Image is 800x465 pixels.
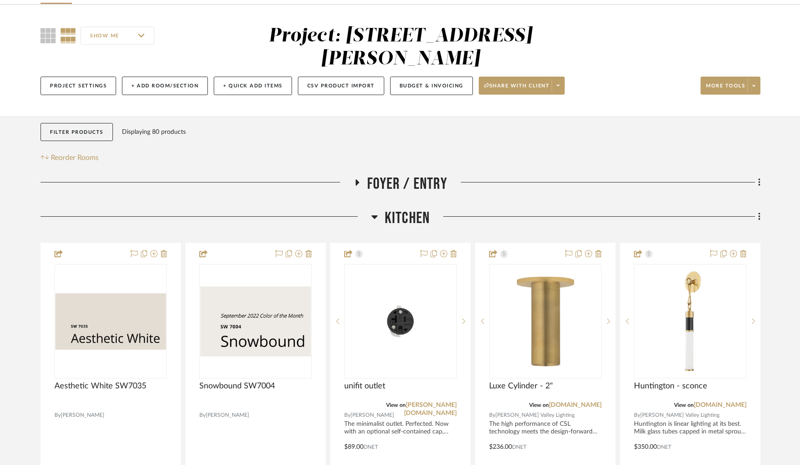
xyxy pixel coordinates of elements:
[54,411,61,419] span: By
[390,77,473,95] button: Budget & Invoicing
[404,402,457,416] a: [PERSON_NAME][DOMAIN_NAME]
[351,411,394,419] span: [PERSON_NAME]
[199,411,206,419] span: By
[199,381,275,391] span: Snowbound SW7004
[495,411,575,419] span: [PERSON_NAME] Valley Lighting
[214,77,292,95] button: + Quick Add Items
[344,411,351,419] span: By
[298,77,384,95] button: CSV Product Import
[385,209,430,228] span: Kitchen
[122,77,208,95] button: + Add Room/Section
[269,27,533,68] div: Project: [STREET_ADDRESS][PERSON_NAME]
[634,381,707,391] span: Huntington - sconce
[386,402,406,408] span: View on
[345,266,456,377] img: unifit outlet
[61,411,104,419] span: [PERSON_NAME]
[674,402,694,408] span: View on
[701,77,760,95] button: More tools
[55,293,166,349] img: Aesthetic White SW7035
[40,152,99,163] button: Reorder Rooms
[40,123,113,141] button: Filter Products
[529,402,549,408] span: View on
[706,82,745,96] span: More tools
[51,152,99,163] span: Reorder Rooms
[489,381,553,391] span: Luxe Cylinder - 2"
[549,402,602,408] a: [DOMAIN_NAME]
[344,381,385,391] span: unifit outlet
[694,402,746,408] a: [DOMAIN_NAME]
[634,411,640,419] span: By
[206,411,249,419] span: [PERSON_NAME]
[635,266,746,377] img: Huntington - sconce
[54,381,146,391] span: Aesthetic White SW7035
[40,77,116,95] button: Project Settings
[122,123,186,141] div: Displaying 80 products
[490,266,601,377] img: Luxe Cylinder - 2"
[200,287,311,356] img: Snowbound SW7004
[367,174,447,194] span: Foyer / Entry
[479,77,565,95] button: Share with client
[484,82,550,96] span: Share with client
[489,411,495,419] span: By
[640,411,719,419] span: [PERSON_NAME] Valley Lighting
